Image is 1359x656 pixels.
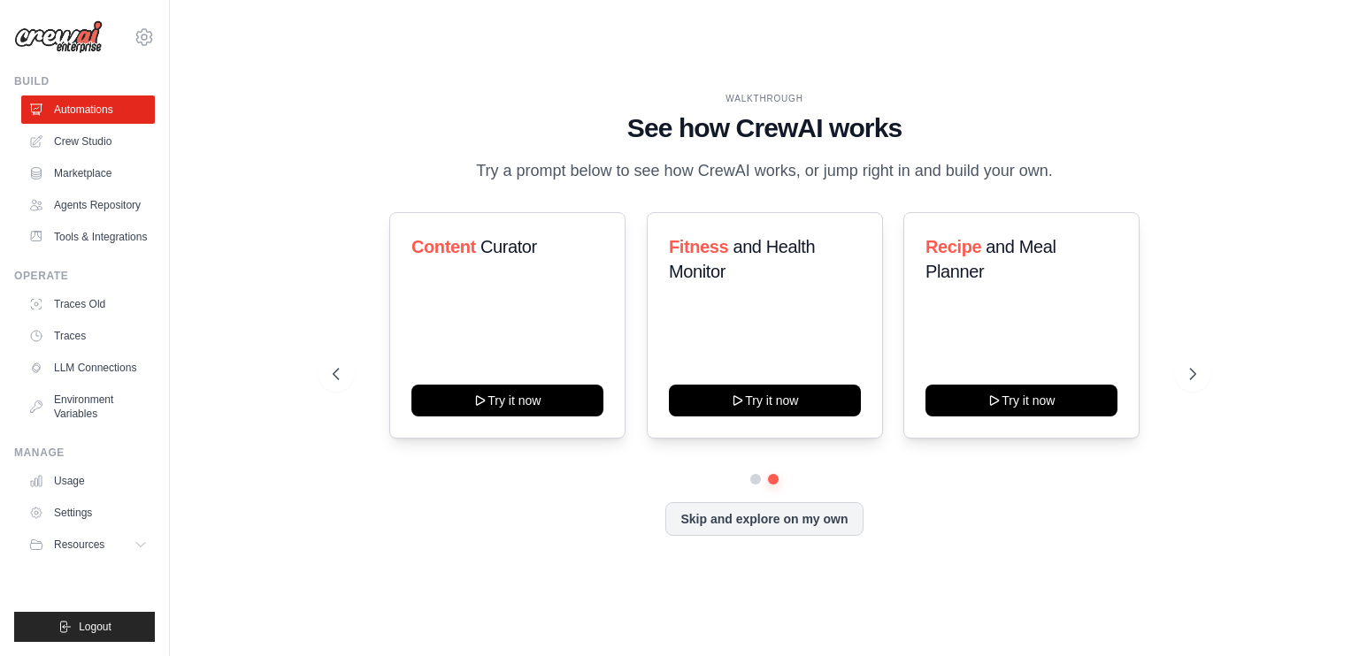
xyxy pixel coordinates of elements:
div: WALKTHROUGH [333,92,1196,105]
p: Try a prompt below to see how CrewAI works, or jump right in and build your own. [467,158,1062,184]
span: Fitness [669,237,728,256]
a: Agents Repository [21,191,155,219]
span: and Meal Planner [925,237,1056,281]
img: Logo [14,20,103,54]
a: Usage [21,467,155,495]
button: Try it now [411,385,603,416]
button: Resources [21,530,155,559]
a: Marketplace [21,159,155,187]
a: Settings [21,499,155,527]
span: Resources [54,538,104,552]
div: Operate [14,269,155,283]
button: Try it now [669,385,861,416]
div: Build [14,74,155,88]
span: Content [411,237,476,256]
h1: See how CrewAI works [333,112,1196,144]
a: Traces [21,322,155,350]
iframe: Chat Widget [1271,571,1359,656]
button: Try it now [925,385,1117,416]
span: and Health Monitor [669,237,815,281]
span: Logout [79,620,111,634]
a: Automations [21,95,155,124]
button: Skip and explore on my own [665,502,863,536]
a: Traces Old [21,290,155,318]
a: Environment Variables [21,385,155,428]
span: Curator [480,237,537,256]
button: Logout [14,612,155,642]
a: Tools & Integrations [21,223,155,251]
span: Recipe [925,237,981,256]
a: Crew Studio [21,127,155,156]
a: LLM Connections [21,354,155,382]
div: Manage [14,446,155,460]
